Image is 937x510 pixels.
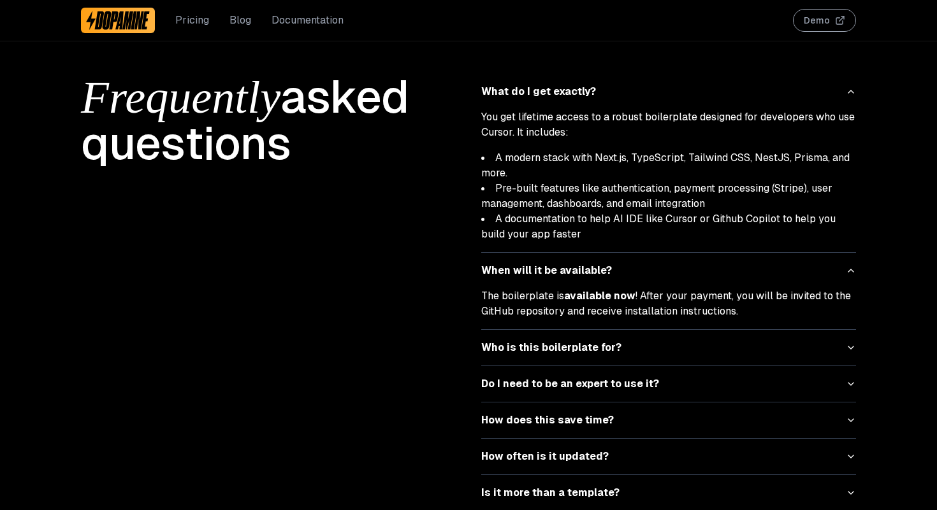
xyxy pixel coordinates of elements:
button: How often is it updated? [481,439,856,474]
button: When will it be available? [481,253,856,288]
button: Do I need to be an expert to use it? [481,366,856,402]
p: The boilerplate is ! After your payment, you will be invited to the GitHub repository and receive... [481,288,856,319]
span: Frequently [81,72,280,123]
button: How does this save time? [481,402,856,438]
li: Pre-built features like authentication, payment processing (Stripe), user management, dashboards,... [481,181,856,211]
img: Dopamine [86,10,150,31]
button: Demo [793,9,856,32]
div: When will it be available? [481,288,856,329]
a: Pricing [175,13,209,28]
button: Who is this boilerplate for? [481,330,856,365]
li: A modern stack with Next.js, TypeScript, Tailwind CSS, NestJS, Prisma, and more. [481,150,856,181]
div: What do I get exactly? [481,110,856,252]
h1: asked questions [81,74,456,166]
li: A documentation to help AI IDE like Cursor or Github Copilot to help you build your app faster [481,211,856,242]
b: available now [564,289,636,302]
a: Blog [229,13,251,28]
p: You get lifetime access to a robust boilerplate designed for developers who use Cursor. It includes: [481,110,856,140]
button: What do I get exactly? [481,74,856,110]
a: Dopamine [81,8,155,33]
a: Documentation [272,13,344,28]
